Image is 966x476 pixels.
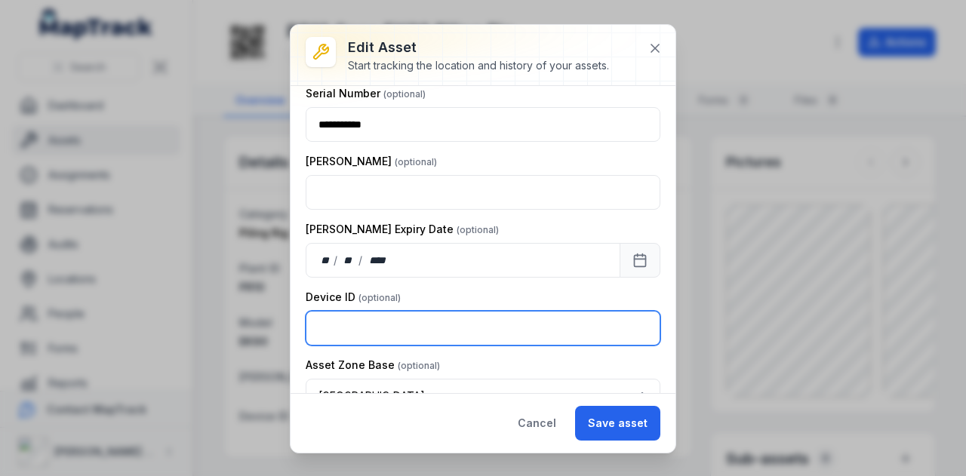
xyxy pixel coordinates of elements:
label: [PERSON_NAME] [306,154,437,169]
button: [GEOGRAPHIC_DATA] [306,379,660,413]
div: year, [364,253,392,268]
div: Start tracking the location and history of your assets. [348,58,609,73]
label: Device ID [306,290,401,305]
div: day, [318,253,334,268]
label: [PERSON_NAME] Expiry Date [306,222,499,237]
h3: Edit asset [348,37,609,58]
label: Asset Zone Base [306,358,440,373]
div: / [334,253,339,268]
div: / [358,253,364,268]
button: Save asset [575,406,660,441]
button: Cancel [505,406,569,441]
label: Serial Number [306,86,426,101]
div: month, [339,253,359,268]
button: Calendar [620,243,660,278]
